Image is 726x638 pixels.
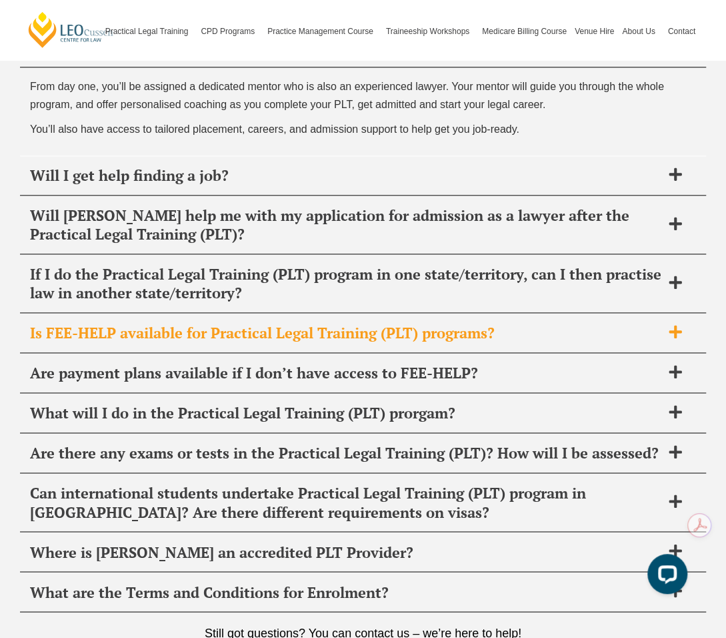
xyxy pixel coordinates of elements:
span: Can international students undertake Practical Legal Training (PLT) program in [GEOGRAPHIC_DATA]?... [30,484,661,521]
span: Are payment plans available if I don’t have access to FEE-HELP? [30,364,661,382]
a: Contact [664,3,699,60]
a: Practical Legal Training [101,3,197,60]
span: Is FEE-HELP available for Practical Legal Training (PLT) programs? [30,324,661,342]
a: Medicare Billing Course [478,3,571,60]
a: About Us [618,3,663,60]
a: Practice Management Course [263,3,382,60]
span: Will I get help finding a job? [30,166,661,185]
span: Will [PERSON_NAME] help me with my application for admission as a lawyer after the Practical Lega... [30,206,661,244]
iframe: LiveChat chat widget [637,549,693,605]
span: If I do the Practical Legal Training (PLT) program in one state/territory, can I then practise la... [30,265,661,302]
span: From day one, you’ll be assigned a dedicated mentor who is also an experienced lawyer. Your mento... [30,81,664,110]
a: Traineeship Workshops [382,3,478,60]
span: What are the Terms and Conditions for Enrolment? [30,583,661,601]
span: You’ll also have access to tailored placement, careers, and admission support to help get you job... [30,123,519,135]
a: [PERSON_NAME] Centre for Law [27,11,115,49]
span: Where is [PERSON_NAME] an accredited PLT Provider? [30,543,661,561]
span: What will I do in the Practical Legal Training (PLT) prorgam? [30,404,661,422]
span: Are there any exams or tests in the Practical Legal Training (PLT)? How will I be assessed? [30,444,661,462]
a: CPD Programs [197,3,263,60]
a: Venue Hire [571,3,618,60]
